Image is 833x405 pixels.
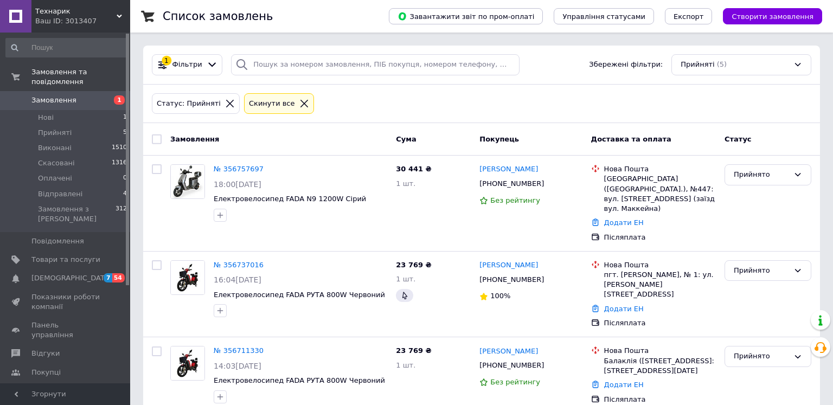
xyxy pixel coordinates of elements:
span: Нові [38,113,54,123]
span: Відгуки [31,349,60,358]
span: 1 шт. [396,179,415,188]
img: Фото товару [171,261,204,294]
div: Прийнято [734,351,789,362]
span: Доставка та оплата [591,134,671,143]
span: [DEMOGRAPHIC_DATA] [31,273,112,283]
span: 312 [116,204,127,224]
span: Cума [396,134,416,143]
a: [PERSON_NAME] [479,346,538,357]
span: 7 [104,273,112,282]
span: 0 [123,173,127,183]
div: Cкинути все [247,98,297,110]
div: Балаклія ([STREET_ADDRESS]: [STREET_ADDRESS][DATE] [604,356,716,376]
span: Фільтри [172,60,202,70]
span: 18:00[DATE] [214,180,261,189]
a: Електровелосипед FADA РУТА 800W Червоний [214,376,385,384]
a: № 356737016 [214,261,264,269]
div: Нова Пошта [604,260,716,270]
span: 1 [114,95,125,105]
img: Фото товару [171,346,204,380]
a: [PERSON_NAME] [479,260,538,271]
span: Виконані [38,143,72,153]
input: Пошук за номером замовлення, ПІБ покупця, номером телефону, Email, номером накладної [231,54,520,75]
span: Повідомлення [31,236,84,246]
a: Фото товару [170,260,205,295]
span: 23 769 ₴ [396,346,431,355]
span: Покупець [479,134,519,143]
a: № 356711330 [214,346,264,355]
div: Нова Пошта [604,346,716,356]
span: [PHONE_NUMBER] [479,179,544,188]
a: [PERSON_NAME] [479,164,538,175]
span: Замовлення [170,134,219,143]
span: 4 [123,189,127,199]
span: Експорт [674,12,704,21]
span: Прийняті [38,128,72,138]
span: Без рейтингу [490,196,540,204]
div: Післяплата [604,395,716,404]
span: 54 [112,273,125,282]
div: Нова Пошта [604,164,716,174]
a: Додати ЕН [604,218,644,227]
button: Створити замовлення [723,8,822,24]
span: Оплачені [38,173,72,183]
div: Прийнято [734,169,789,181]
span: Відправлені [38,189,82,199]
span: Замовлення та повідомлення [31,67,130,87]
span: Завантажити звіт по пром-оплаті [398,11,534,21]
span: Панель управління [31,320,100,340]
span: 14:03[DATE] [214,362,261,370]
span: 1316 [112,158,127,168]
a: Електровелосипед FADA РУТА 800W Червоний [214,291,385,299]
span: (5) [717,60,727,68]
div: пгт. [PERSON_NAME], № 1: ул. [PERSON_NAME][STREET_ADDRESS] [604,270,716,300]
span: 1 шт. [396,275,415,283]
input: Пошук [5,38,128,57]
span: Прийняті [681,60,714,70]
span: 1 [123,113,127,123]
span: 100% [490,292,510,300]
button: Експорт [665,8,713,24]
span: Управління статусами [562,12,645,21]
span: Збережені фільтри: [589,60,663,70]
a: Створити замовлення [712,12,822,20]
button: Управління статусами [554,8,654,24]
span: 16:04[DATE] [214,275,261,284]
div: Післяплата [604,233,716,242]
span: 5 [123,128,127,138]
span: Без рейтингу [490,378,540,386]
div: [GEOGRAPHIC_DATA] ([GEOGRAPHIC_DATA].), №447: вул. [STREET_ADDRESS] (заїзд вул. Маккейна) [604,174,716,214]
a: Додати ЕН [604,381,644,389]
span: 30 441 ₴ [396,165,431,173]
span: Статус [725,134,752,143]
h1: Список замовлень [163,10,273,23]
span: 23 769 ₴ [396,261,431,269]
div: Статус: Прийняті [155,98,223,110]
span: Замовлення з [PERSON_NAME] [38,204,116,224]
div: Післяплата [604,318,716,328]
a: Додати ЕН [604,305,644,313]
div: 1 [162,56,171,66]
span: 1510 [112,143,127,153]
span: Покупці [31,368,61,377]
span: Замовлення [31,95,76,105]
a: Фото товару [170,346,205,381]
div: Прийнято [734,265,789,277]
span: 1 шт. [396,361,415,369]
span: [PHONE_NUMBER] [479,361,544,369]
img: Фото товару [171,165,204,198]
span: Технарик [35,7,117,16]
span: Показники роботи компанії [31,292,100,312]
div: Ваш ID: 3013407 [35,16,130,26]
span: Створити замовлення [732,12,813,21]
span: Скасовані [38,158,75,168]
span: Товари та послуги [31,255,100,265]
span: [PHONE_NUMBER] [479,275,544,284]
a: Електровелосипед FADA N9 1200W Сірий [214,195,366,203]
button: Завантажити звіт по пром-оплаті [389,8,543,24]
a: Фото товару [170,164,205,199]
a: № 356757697 [214,165,264,173]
